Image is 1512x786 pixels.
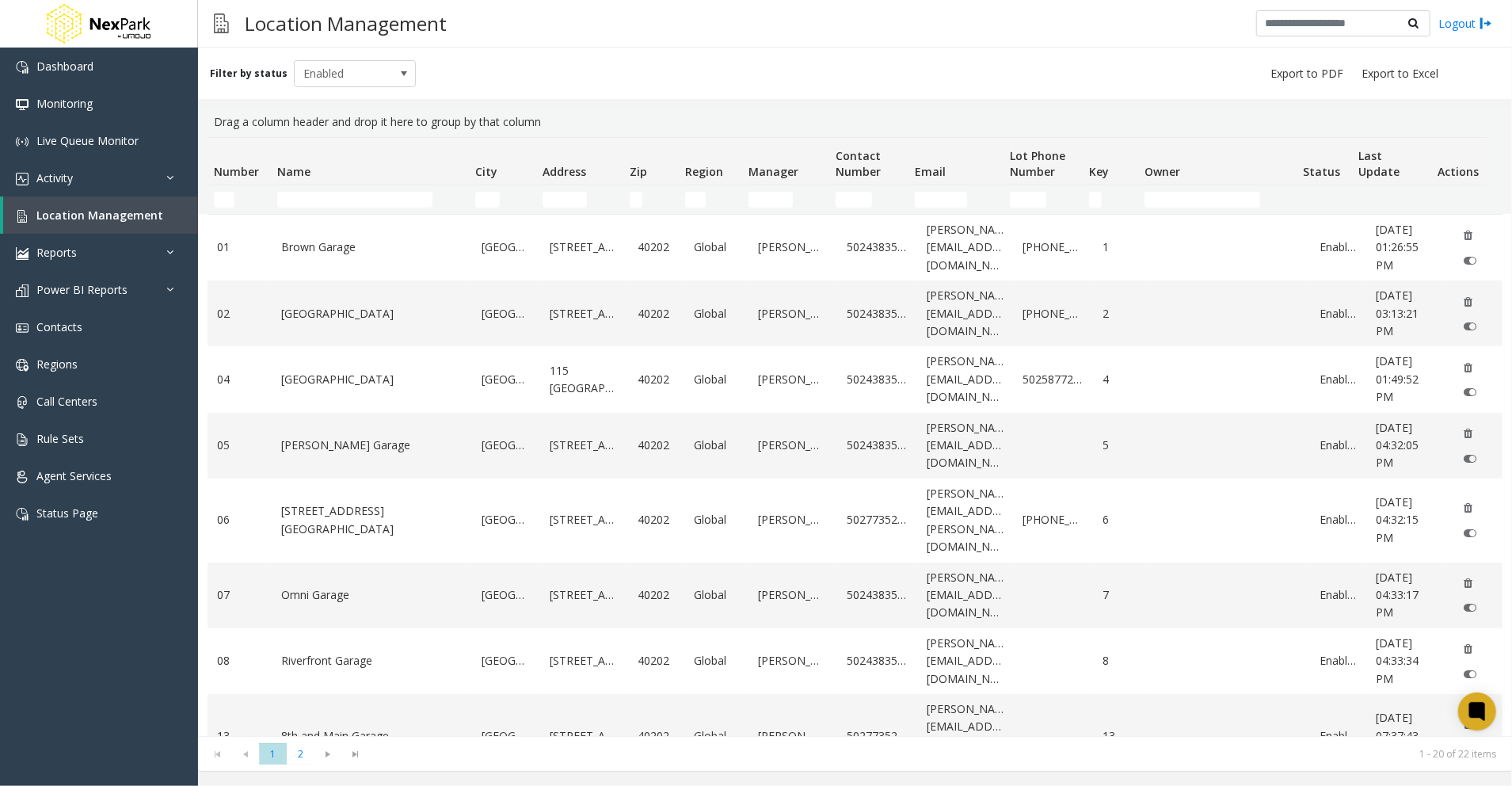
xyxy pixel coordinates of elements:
[1270,66,1343,82] span: Export to PDF
[638,437,675,454] a: 40202
[16,284,29,297] img: 'icon'
[277,164,310,179] span: Name
[3,196,198,234] a: Location Management
[281,727,463,745] a: 8th and Main Garage
[550,437,619,454] a: [STREET_ADDRESS]
[16,471,29,483] img: 'icon'
[1456,380,1485,405] button: Disable
[847,437,908,454] a: 5024383545
[1376,420,1419,471] span: [DATE] 04:32:05 PM
[915,192,967,208] input: Email Filter
[1320,727,1357,745] a: Enabled
[638,238,675,256] a: 40202
[1456,445,1485,471] button: Disable
[1376,709,1437,762] a: [DATE] 07:37:43 PM
[475,192,500,208] input: City Filter
[16,210,29,223] img: 'icon'
[1320,652,1357,670] a: Enabled
[847,511,908,528] a: 5027735282
[685,192,706,208] input: Region Filter
[259,743,287,765] span: Page 1
[543,164,586,179] span: Address
[550,511,619,528] a: [STREET_ADDRESS]
[758,511,827,528] a: [PERSON_NAME]
[1023,511,1084,528] a: [PHONE_NUMBER]
[217,238,262,256] a: 01
[1103,371,1141,388] a: 4
[1103,238,1141,256] a: 1
[847,305,908,322] a: 5024383545
[536,185,623,214] td: Address Filter
[638,511,675,528] a: 40202
[1376,353,1437,406] a: [DATE] 01:49:52 PM
[847,727,908,745] a: 5027735282
[694,511,739,528] a: Global
[685,164,723,179] span: Region
[847,586,908,604] a: 5024383545
[1376,635,1419,686] span: [DATE] 04:33:34 PM
[1103,511,1141,528] a: 6
[1352,185,1431,214] td: Last Update Filter
[36,245,77,260] span: Reports
[217,371,262,388] a: 04
[1320,586,1357,604] a: Enabled
[1456,288,1481,314] button: Delete
[758,652,827,670] a: [PERSON_NAME]
[694,437,739,454] a: Global
[694,727,739,745] a: Global
[742,185,829,214] td: Manager Filter
[1456,521,1485,546] button: Disable
[748,164,798,179] span: Manager
[1456,248,1485,273] button: Disable
[482,437,531,454] a: [GEOGRAPHIC_DATA]
[36,96,93,111] span: Monitoring
[1480,15,1492,32] img: logout
[758,437,827,454] a: [PERSON_NAME]
[217,305,262,322] a: 02
[550,362,619,398] a: 115 [GEOGRAPHIC_DATA]
[214,164,259,179] span: Number
[318,748,339,761] span: Go to the next page
[638,371,675,388] a: 40202
[1376,222,1419,273] span: [DATE] 01:26:55 PM
[1376,419,1437,472] a: [DATE] 04:32:05 PM
[758,371,827,388] a: [PERSON_NAME]
[908,185,1004,214] td: Email Filter
[36,468,112,483] span: Agent Services
[927,569,1004,622] a: [PERSON_NAME][EMAIL_ADDRESS][DOMAIN_NAME]
[847,652,908,670] a: 5024383545
[208,107,1502,137] div: Drag a column header and drop it here to group by that column
[1376,494,1419,545] span: [DATE] 04:32:15 PM
[1004,185,1083,214] td: Lot Phone Number Filter
[1431,138,1487,185] th: Actions
[758,727,827,745] a: [PERSON_NAME]
[1297,138,1352,185] th: Status
[1083,185,1138,214] td: Key Filter
[1456,595,1485,620] button: Disable
[1376,635,1437,688] a: [DATE] 04:33:34 PM
[1431,185,1487,214] td: Actions Filter
[214,4,229,43] img: pageIcon
[847,371,908,388] a: 5024383545
[482,652,531,670] a: [GEOGRAPHIC_DATA]
[1264,63,1350,85] button: Export to PDF
[16,322,29,334] img: 'icon'
[1144,192,1260,208] input: Owner Filter
[543,192,587,208] input: Address Filter
[295,61,391,86] span: Enabled
[1023,238,1084,256] a: [PHONE_NUMBER]
[198,137,1512,736] div: Data table
[758,238,827,256] a: [PERSON_NAME]
[281,586,463,604] a: Omni Garage
[36,208,163,223] span: Location Management
[469,185,536,214] td: City Filter
[550,727,619,745] a: [STREET_ADDRESS]
[1103,727,1141,745] a: 13
[638,305,675,322] a: 40202
[281,652,463,670] a: Riverfront Garage
[1010,192,1046,208] input: Lot Phone Number Filter
[1376,287,1437,340] a: [DATE] 03:13:21 PM
[482,371,531,388] a: [GEOGRAPHIC_DATA]
[1456,355,1481,380] button: Delete
[1362,66,1438,82] span: Export to Excel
